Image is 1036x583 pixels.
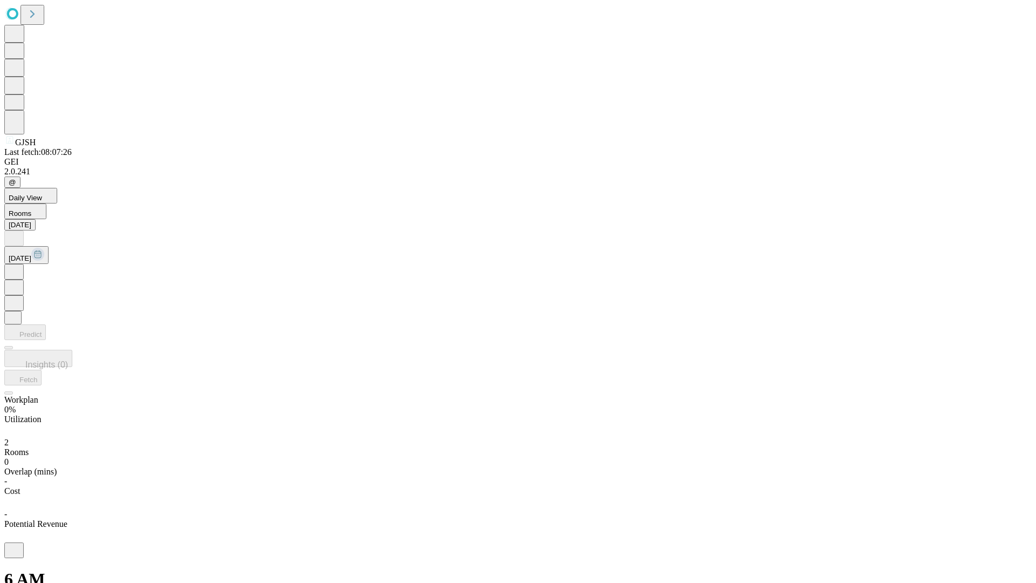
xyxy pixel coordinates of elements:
button: [DATE] [4,219,36,231]
span: - [4,510,7,519]
span: Overlap (mins) [4,467,57,476]
span: Rooms [4,448,29,457]
button: [DATE] [4,246,49,264]
span: Potential Revenue [4,519,67,528]
span: - [4,477,7,486]
span: 0% [4,405,16,414]
div: 2.0.241 [4,167,1032,177]
span: Cost [4,486,20,496]
span: Utilization [4,415,41,424]
button: Daily View [4,188,57,204]
span: 2 [4,438,9,447]
button: Insights (0) [4,350,72,367]
span: Workplan [4,395,38,404]
div: GEI [4,157,1032,167]
span: Last fetch: 08:07:26 [4,147,72,157]
button: Predict [4,324,46,340]
button: Fetch [4,370,42,385]
span: 0 [4,457,9,466]
button: Rooms [4,204,46,219]
span: [DATE] [9,254,31,262]
span: GJSH [15,138,36,147]
button: @ [4,177,21,188]
span: @ [9,178,16,186]
span: Rooms [9,209,31,218]
span: Daily View [9,194,42,202]
span: Insights (0) [25,360,68,369]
